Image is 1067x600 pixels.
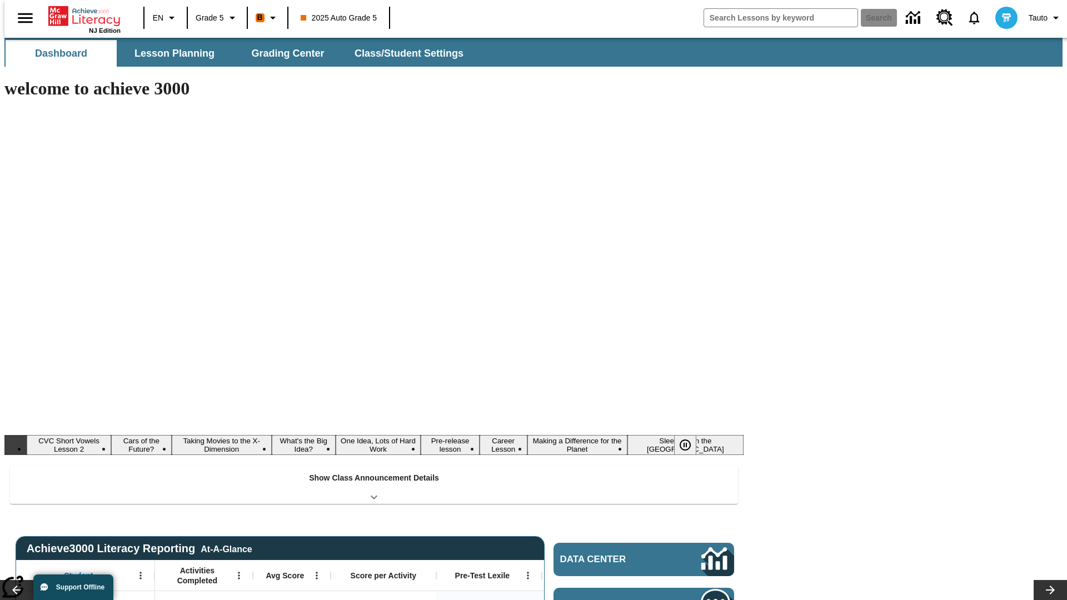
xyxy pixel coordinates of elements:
[64,571,93,581] span: Student
[480,435,527,455] button: Slide 7 Career Lesson
[6,40,117,67] button: Dashboard
[201,542,252,554] div: At-A-Glance
[627,435,744,455] button: Slide 9 Sleepless in the Animal Kingdom
[232,40,343,67] button: Grading Center
[272,435,336,455] button: Slide 4 What's the Big Idea?
[336,435,421,455] button: Slide 5 One Idea, Lots of Hard Work
[9,2,42,34] button: Open side menu
[4,38,1063,67] div: SubNavbar
[4,78,744,99] h1: welcome to achieve 3000
[172,435,272,455] button: Slide 3 Taking Movies to the X-Dimension
[191,8,243,28] button: Grade: Grade 5, Select a grade
[257,11,263,24] span: B
[560,554,664,565] span: Data Center
[960,3,989,32] a: Notifications
[111,435,171,455] button: Slide 2 Cars of the Future?
[704,9,857,27] input: search field
[251,8,284,28] button: Boost Class color is orange. Change class color
[48,4,121,34] div: Home
[455,571,510,581] span: Pre-Test Lexile
[27,542,252,555] span: Achieve3000 Literacy Reporting
[10,466,738,504] div: Show Class Announcement Details
[266,571,304,581] span: Avg Score
[554,543,734,576] a: Data Center
[148,8,183,28] button: Language: EN, Select a language
[899,3,930,33] a: Data Center
[995,7,1018,29] img: avatar image
[1024,8,1067,28] button: Profile/Settings
[674,435,707,455] div: Pause
[520,567,536,584] button: Open Menu
[33,574,113,600] button: Support Offline
[48,5,121,27] a: Home
[56,583,104,591] span: Support Offline
[196,12,224,24] span: Grade 5
[89,27,121,34] span: NJ Edition
[1029,12,1048,24] span: Tauto
[674,435,696,455] button: Pause
[119,40,230,67] button: Lesson Planning
[4,40,473,67] div: SubNavbar
[351,571,417,581] span: Score per Activity
[346,40,472,67] button: Class/Student Settings
[132,567,149,584] button: Open Menu
[930,3,960,33] a: Resource Center, Will open in new tab
[161,566,234,586] span: Activities Completed
[1034,580,1067,600] button: Lesson carousel, Next
[421,435,479,455] button: Slide 6 Pre-release lesson
[301,12,377,24] span: 2025 Auto Grade 5
[527,435,627,455] button: Slide 8 Making a Difference for the Planet
[27,435,111,455] button: Slide 1 CVC Short Vowels Lesson 2
[989,3,1024,32] button: Select a new avatar
[308,567,325,584] button: Open Menu
[153,12,163,24] span: EN
[231,567,247,584] button: Open Menu
[309,472,439,484] p: Show Class Announcement Details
